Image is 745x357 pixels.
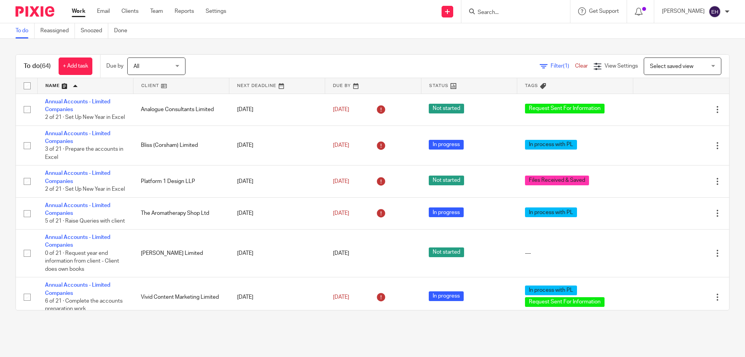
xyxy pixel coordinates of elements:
a: Annual Accounts - Limited Companies [45,171,110,184]
td: [DATE] [229,125,325,165]
span: In progress [429,291,464,301]
td: The Aromatherapy Shop Ltd [133,197,229,229]
a: + Add task [59,57,92,75]
input: Search [477,9,547,16]
a: Clients [121,7,139,15]
span: In progress [429,207,464,217]
span: View Settings [605,63,638,69]
span: Request Sent For Information [525,104,605,113]
a: Annual Accounts - Limited Companies [45,99,110,112]
a: Annual Accounts - Limited Companies [45,235,110,248]
span: [DATE] [333,211,349,216]
td: Bliss (Corsham) Limited [133,125,229,165]
span: [DATE] [333,179,349,184]
a: Work [72,7,85,15]
span: Not started [429,247,464,257]
a: Reassigned [40,23,75,38]
span: In process with PL [525,207,577,217]
td: [DATE] [229,277,325,317]
span: 3 of 21 · Prepare the accounts in Excel [45,147,123,160]
div: --- [525,249,625,257]
span: Get Support [589,9,619,14]
span: Tags [525,84,538,88]
span: In progress [429,140,464,150]
a: To do [16,23,35,38]
td: Vivid Content Marketing Limited [133,277,229,317]
a: Clear [575,63,588,69]
span: 5 of 21 · Raise Queries with client [45,219,125,224]
a: Annual Accounts - Limited Companies [45,282,110,296]
td: [DATE] [229,94,325,125]
span: [DATE] [333,251,349,256]
a: Team [150,7,163,15]
a: Annual Accounts - Limited Companies [45,203,110,216]
span: [DATE] [333,143,349,148]
td: [PERSON_NAME] Limited [133,229,229,277]
span: 2 of 21 · Set Up New Year in Excel [45,186,125,192]
h1: To do [24,62,51,70]
td: Analogue Consultants Limited [133,94,229,125]
p: Due by [106,62,123,70]
a: Done [114,23,133,38]
td: [DATE] [229,229,325,277]
span: [DATE] [333,294,349,300]
span: In process with PL [525,140,577,150]
td: [DATE] [229,165,325,197]
span: All [133,64,139,69]
a: Snoozed [81,23,108,38]
span: In process with PL [525,286,577,295]
img: svg%3E [709,5,721,18]
span: Not started [429,176,464,185]
img: Pixie [16,6,54,17]
span: 2 of 21 · Set Up New Year in Excel [45,115,125,120]
span: Files Received & Saved [525,176,589,185]
td: [DATE] [229,197,325,229]
span: (64) [40,63,51,69]
span: [DATE] [333,107,349,112]
span: (1) [563,63,569,69]
span: 0 of 21 · Request year end information from client - Client does own books [45,251,119,272]
a: Reports [175,7,194,15]
span: Not started [429,104,464,113]
p: [PERSON_NAME] [662,7,705,15]
a: Settings [206,7,226,15]
span: Request Sent For Information [525,297,605,307]
span: 6 of 21 · Complete the accounts preparation work [45,298,123,312]
a: Annual Accounts - Limited Companies [45,131,110,144]
td: Platform 1 Design LLP [133,165,229,197]
span: Select saved view [650,64,693,69]
span: Filter [551,63,575,69]
a: Email [97,7,110,15]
